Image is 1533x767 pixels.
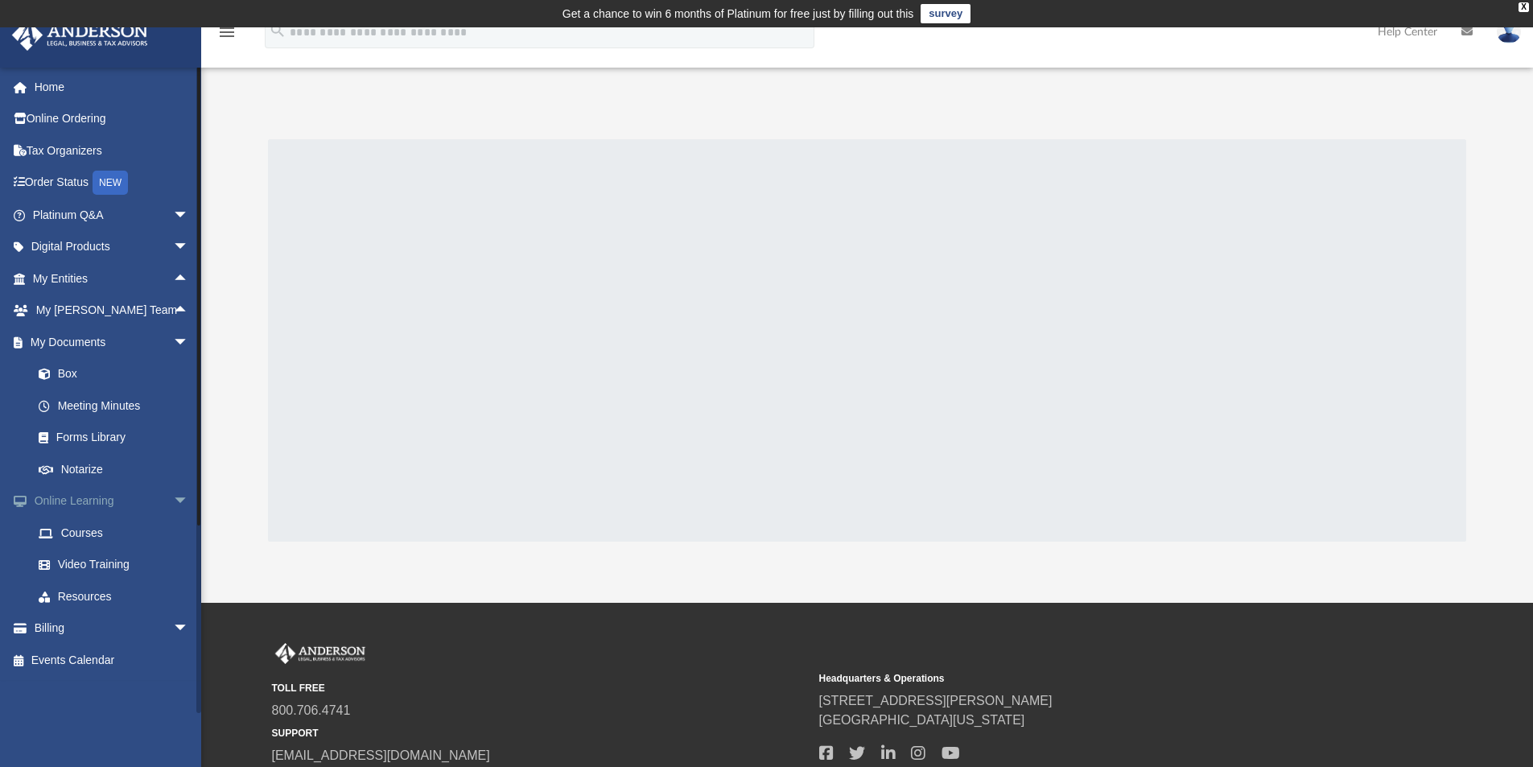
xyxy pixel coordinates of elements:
[93,171,128,195] div: NEW
[173,199,205,232] span: arrow_drop_down
[1497,20,1521,43] img: User Pic
[173,612,205,645] span: arrow_drop_down
[11,262,213,295] a: My Entitiesarrow_drop_up
[11,134,213,167] a: Tax Organizers
[921,4,970,23] a: survey
[11,612,213,645] a: Billingarrow_drop_down
[272,748,490,762] a: [EMAIL_ADDRESS][DOMAIN_NAME]
[23,517,213,549] a: Courses
[11,71,213,103] a: Home
[173,231,205,264] span: arrow_drop_down
[1519,2,1529,12] div: close
[11,295,205,327] a: My [PERSON_NAME] Teamarrow_drop_up
[11,199,213,231] a: Platinum Q&Aarrow_drop_down
[173,262,205,295] span: arrow_drop_up
[11,485,213,518] a: Online Learningarrow_drop_down
[23,358,197,390] a: Box
[11,167,213,200] a: Order StatusNEW
[173,295,205,328] span: arrow_drop_up
[173,485,205,518] span: arrow_drop_down
[11,644,213,676] a: Events Calendar
[23,580,213,612] a: Resources
[272,726,808,740] small: SUPPORT
[272,703,351,717] a: 800.706.4741
[11,231,213,263] a: Digital Productsarrow_drop_down
[819,671,1355,686] small: Headquarters & Operations
[217,23,237,42] i: menu
[23,390,205,422] a: Meeting Minutes
[23,422,197,454] a: Forms Library
[11,326,205,358] a: My Documentsarrow_drop_down
[23,549,205,581] a: Video Training
[563,4,914,23] div: Get a chance to win 6 months of Platinum for free just by filling out this
[11,103,213,135] a: Online Ordering
[7,19,153,51] img: Anderson Advisors Platinum Portal
[217,31,237,42] a: menu
[272,681,808,695] small: TOLL FREE
[269,22,286,39] i: search
[173,326,205,359] span: arrow_drop_down
[819,713,1025,727] a: [GEOGRAPHIC_DATA][US_STATE]
[23,453,205,485] a: Notarize
[272,643,369,664] img: Anderson Advisors Platinum Portal
[819,694,1053,707] a: [STREET_ADDRESS][PERSON_NAME]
